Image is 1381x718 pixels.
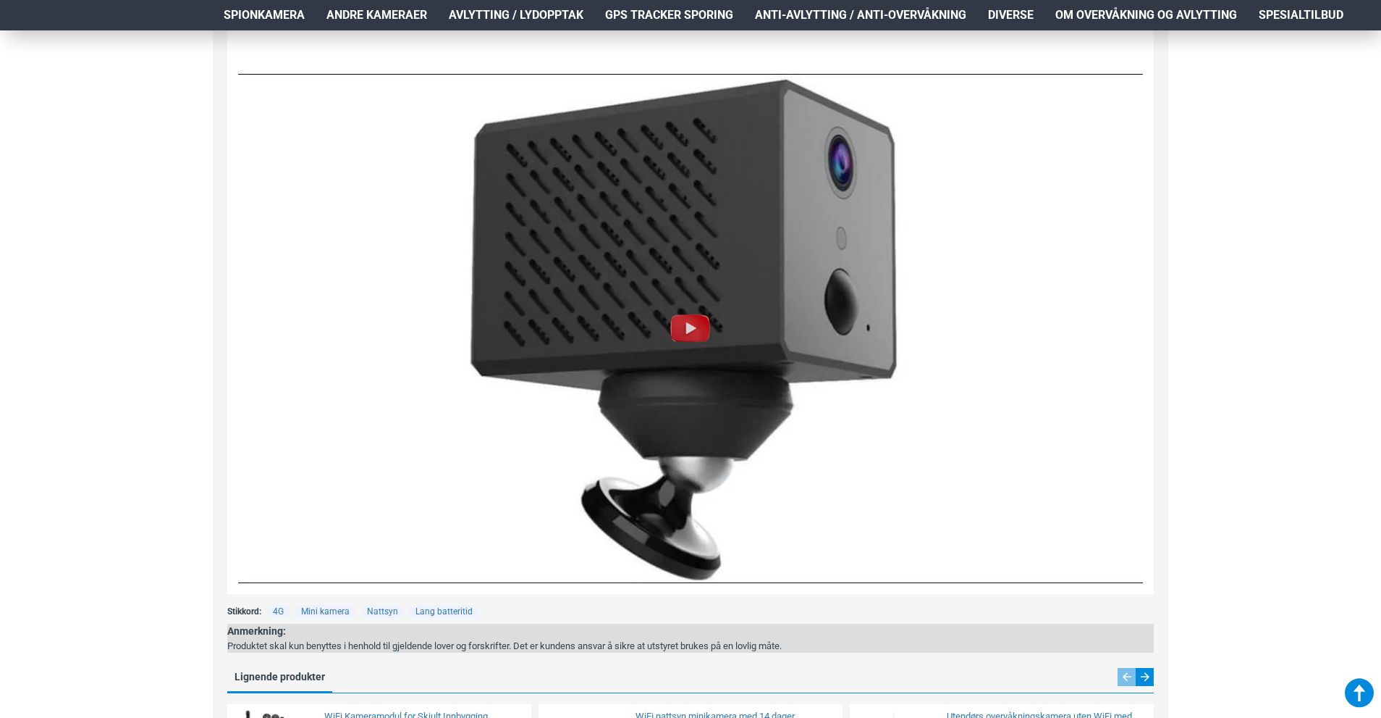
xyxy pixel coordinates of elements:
[224,7,305,24] span: Spionkamera
[295,605,355,618] a: Mini kamera
[449,7,583,24] span: Avlytting / Lydopptak
[410,605,478,618] a: Lang batteritid
[667,305,714,351] img: Play Video
[267,605,290,618] a: 4G
[227,624,782,639] div: Anmerkning:
[988,7,1034,24] span: Diverse
[755,7,966,24] span: Anti-avlytting / Anti-overvåkning
[1259,7,1343,24] span: Spesialtilbud
[605,7,733,24] span: GPS Tracker Sporing
[227,639,782,654] div: Produktet skal kun benyttes i henhold til gjeldende lover og forskrifter. Det er kundens ansvar å...
[326,7,427,24] span: Andre kameraer
[1118,668,1136,686] div: Previous slide
[238,74,1143,583] img: thumbnail for youtube videoen til produktpresentasjon på 4G minikamera med sim-kart
[361,605,404,618] a: Nattsyn
[227,605,261,618] span: Stikkord:
[1136,668,1154,686] div: Next slide
[227,667,332,691] a: Lignende produkter
[1055,7,1237,24] span: Om overvåkning og avlytting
